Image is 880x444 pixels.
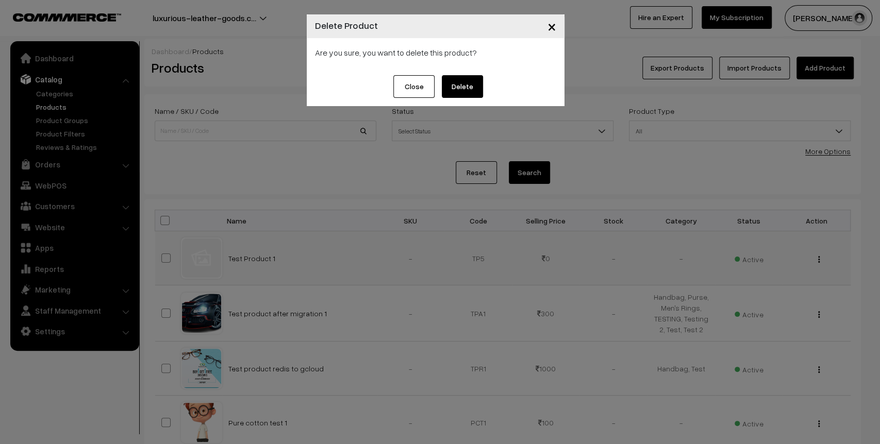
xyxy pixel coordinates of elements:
[315,46,556,59] p: Are you sure, you want to delete this product?
[539,10,564,42] button: Close
[442,75,483,98] button: Delete
[393,75,435,98] button: Close
[315,19,378,32] h4: Delete Product
[547,16,556,36] span: ×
